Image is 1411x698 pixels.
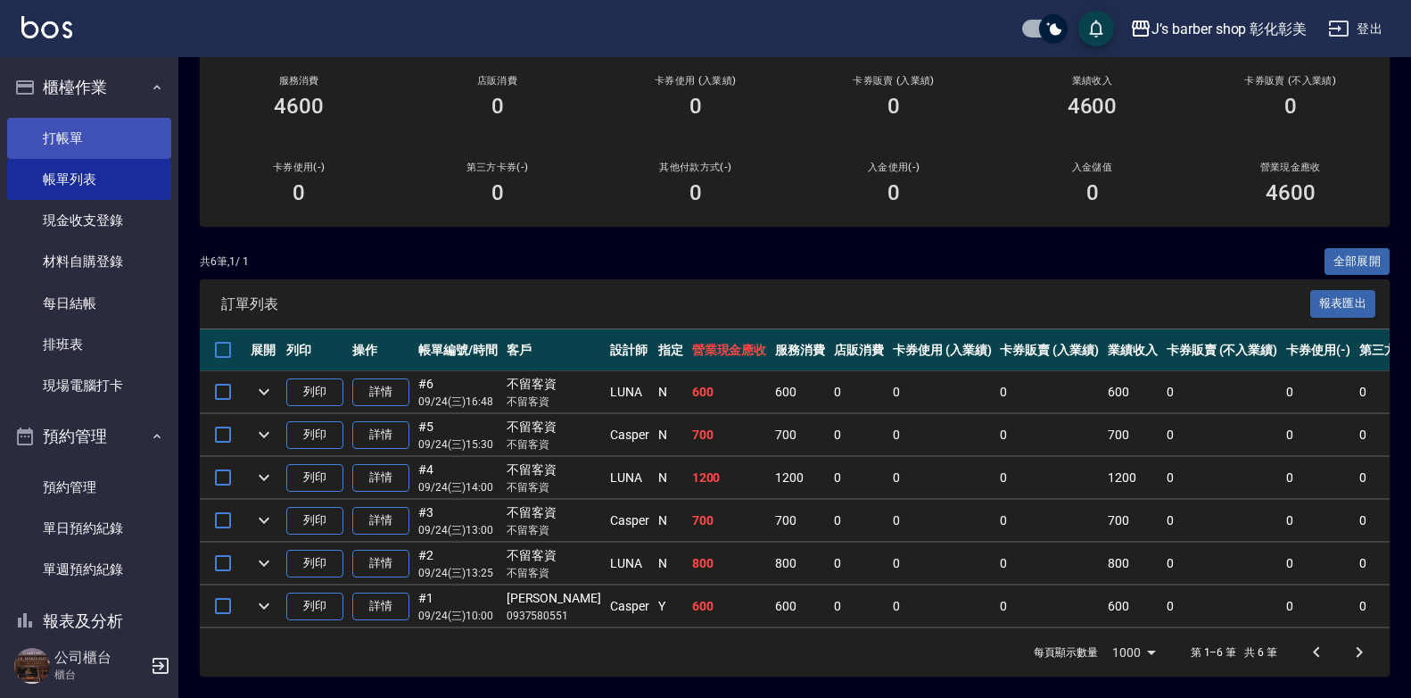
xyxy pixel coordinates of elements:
td: 0 [1282,371,1355,413]
button: expand row [251,378,277,405]
td: 0 [995,457,1103,499]
td: #3 [414,500,502,542]
h2: 其他付款方式(-) [618,162,773,173]
td: 600 [771,371,829,413]
p: 09/24 (三) 15:30 [418,436,498,453]
p: 每頁顯示數量 [1034,644,1098,661]
h3: 4600 [1266,180,1316,205]
a: 詳情 [352,593,409,620]
button: expand row [251,593,277,619]
td: 0 [888,457,996,499]
p: 0937580551 [507,608,601,624]
img: Logo [21,16,72,38]
th: 操作 [348,329,414,371]
td: 700 [1103,414,1162,456]
td: N [654,543,688,585]
h2: 第三方卡券(-) [419,162,574,173]
h3: 0 [887,180,900,205]
th: 卡券使用(-) [1282,329,1355,371]
p: 09/24 (三) 16:48 [418,394,498,410]
td: 700 [771,500,829,542]
p: 第 1–6 筆 共 6 筆 [1191,644,1277,661]
th: 展開 [246,329,282,371]
td: #6 [414,371,502,413]
td: 800 [771,543,829,585]
button: J’s barber shop 彰化彰美 [1123,11,1314,47]
a: 單日預約紀錄 [7,508,171,549]
button: expand row [251,464,277,491]
p: 不留客資 [507,522,601,538]
td: 0 [1162,543,1282,585]
td: 0 [888,586,996,627]
th: 指定 [654,329,688,371]
td: 600 [1103,371,1162,413]
h2: 業績收入 [1014,75,1169,87]
a: 詳情 [352,507,409,535]
button: 列印 [286,421,343,449]
th: 卡券販賣 (不入業績) [1162,329,1282,371]
p: 09/24 (三) 14:00 [418,479,498,495]
td: Y [654,586,688,627]
h5: 公司櫃台 [54,649,145,667]
a: 打帳單 [7,118,171,159]
h2: 入金使用(-) [816,162,971,173]
button: 全部展開 [1324,248,1390,276]
td: 0 [829,457,888,499]
td: 800 [688,543,772,585]
td: 0 [1162,500,1282,542]
button: 報表匯出 [1310,290,1376,318]
h2: 卡券使用(-) [221,162,376,173]
p: 櫃台 [54,667,145,683]
td: 600 [688,371,772,413]
p: 09/24 (三) 13:25 [418,565,498,581]
td: 0 [829,500,888,542]
button: 列印 [286,464,343,492]
h3: 4600 [1068,94,1118,119]
button: expand row [251,550,277,577]
p: 不留客資 [507,479,601,495]
a: 報表匯出 [1310,295,1376,312]
th: 卡券使用 (入業績) [888,329,996,371]
p: 不留客資 [507,565,601,581]
td: N [654,371,688,413]
td: 0 [1282,457,1355,499]
td: 0 [888,414,996,456]
button: 列印 [286,593,343,620]
a: 詳情 [352,464,409,492]
a: 排班表 [7,324,171,365]
button: 櫃檯作業 [7,64,171,111]
th: 設計師 [606,329,654,371]
td: 0 [995,543,1103,585]
p: 09/24 (三) 13:00 [418,522,498,538]
h2: 店販消費 [419,75,574,87]
td: 0 [888,371,996,413]
td: N [654,500,688,542]
h2: 營業現金應收 [1213,162,1368,173]
td: LUNA [606,543,654,585]
th: 列印 [282,329,348,371]
h3: 0 [689,94,702,119]
td: #1 [414,586,502,627]
td: 0 [1162,457,1282,499]
h3: 0 [1284,94,1297,119]
td: 0 [1162,414,1282,456]
h3: 0 [1086,180,1099,205]
h3: 0 [293,180,305,205]
td: 700 [688,414,772,456]
a: 預約管理 [7,467,171,508]
a: 材料自購登錄 [7,241,171,282]
td: 0 [888,543,996,585]
td: 1200 [688,457,772,499]
td: Casper [606,500,654,542]
td: 0 [995,500,1103,542]
td: 1200 [771,457,829,499]
h2: 入金儲值 [1014,162,1169,173]
a: 現場電腦打卡 [7,365,171,406]
td: 0 [829,371,888,413]
span: 訂單列表 [221,295,1310,313]
a: 詳情 [352,378,409,406]
td: 0 [1282,414,1355,456]
td: 700 [771,414,829,456]
div: J’s barber shop 彰化彰美 [1151,18,1307,40]
button: 報表及分析 [7,598,171,644]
